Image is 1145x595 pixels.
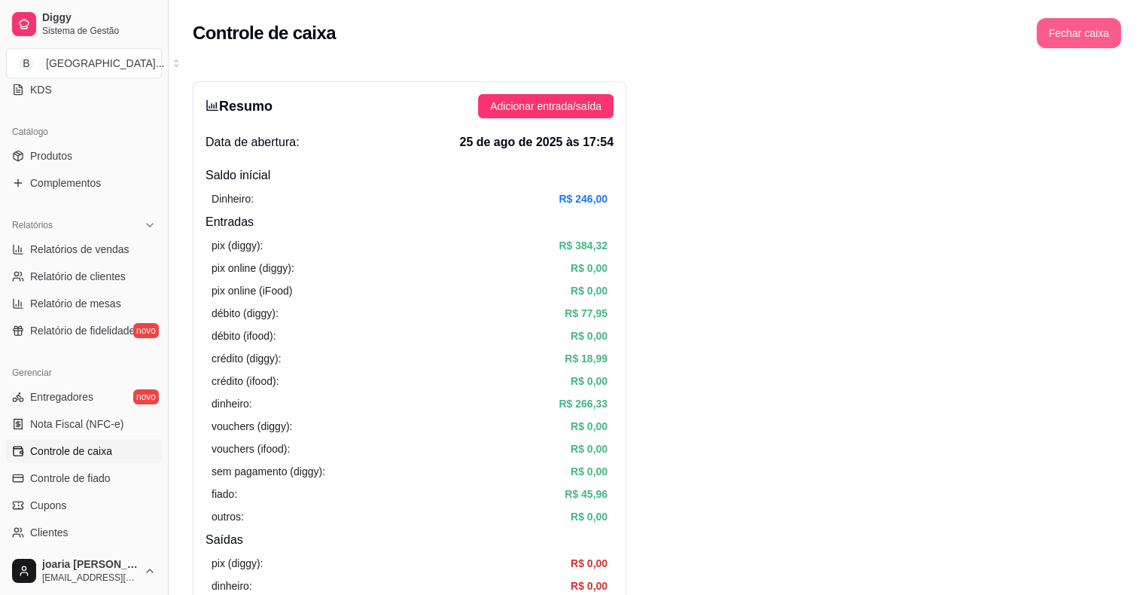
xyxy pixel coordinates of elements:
a: Controle de caixa [6,439,162,463]
span: Clientes [30,525,69,540]
button: joaria [PERSON_NAME] [PERSON_NAME][EMAIL_ADDRESS][DOMAIN_NAME] [6,553,162,589]
article: R$ 266,33 [559,395,608,412]
article: Dinheiro: [212,191,254,207]
div: Catálogo [6,120,162,144]
span: Controle de caixa [30,444,112,459]
article: R$ 0,00 [571,578,608,594]
button: Select a team [6,48,162,78]
a: Relatórios de vendas [6,237,162,261]
a: Complementos [6,171,162,195]
span: Entregadores [30,389,93,404]
article: débito (diggy): [212,305,279,322]
article: R$ 0,00 [571,282,608,299]
a: Relatório de mesas [6,291,162,316]
article: crédito (diggy): [212,350,282,367]
a: Entregadoresnovo [6,385,162,409]
article: R$ 384,32 [559,237,608,254]
article: R$ 0,00 [571,418,608,435]
article: R$ 45,96 [565,486,608,502]
article: pix (diggy): [212,237,263,254]
span: Relatório de fidelidade [30,323,135,338]
article: vouchers (diggy): [212,418,292,435]
span: Data de abertura: [206,133,300,151]
span: joaria [PERSON_NAME] [PERSON_NAME] [42,558,138,572]
article: R$ 18,99 [565,350,608,367]
article: pix (diggy): [212,555,263,572]
article: R$ 77,95 [565,305,608,322]
article: R$ 246,00 [559,191,608,207]
article: pix online (iFood) [212,282,292,299]
span: Controle de fiado [30,471,111,486]
article: vouchers (ifood): [212,441,290,457]
button: Fechar caixa [1037,18,1121,48]
article: R$ 0,00 [571,260,608,276]
article: dinheiro: [212,395,252,412]
div: [GEOGRAPHIC_DATA] ... [46,56,164,71]
article: R$ 0,00 [571,441,608,457]
span: [EMAIL_ADDRESS][DOMAIN_NAME] [42,572,138,584]
a: Relatório de clientes [6,264,162,288]
span: Nota Fiscal (NFC-e) [30,416,123,432]
span: Produtos [30,148,72,163]
a: Nota Fiscal (NFC-e) [6,412,162,436]
h3: Resumo [206,96,273,117]
article: R$ 0,00 [571,373,608,389]
article: R$ 0,00 [571,328,608,344]
a: DiggySistema de Gestão [6,6,162,42]
span: KDS [30,82,52,97]
a: Cupons [6,493,162,517]
span: 25 de ago de 2025 às 17:54 [459,133,614,151]
span: Sistema de Gestão [42,25,156,37]
span: Relatório de mesas [30,296,121,311]
h4: Entradas [206,213,614,231]
button: Adicionar entrada/saída [478,94,614,118]
span: B [19,56,34,71]
article: R$ 0,00 [571,463,608,480]
span: Complementos [30,175,101,191]
article: crédito (ifood): [212,373,279,389]
article: outros: [212,508,244,525]
span: Cupons [30,498,66,513]
article: sem pagamento (diggy): [212,463,325,480]
h4: Saldo inícial [206,166,614,185]
a: Produtos [6,144,162,168]
a: Relatório de fidelidadenovo [6,319,162,343]
span: Diggy [42,11,156,25]
span: bar-chart [206,99,219,112]
a: Clientes [6,520,162,545]
span: Relatórios [12,219,53,231]
article: R$ 0,00 [571,508,608,525]
span: Adicionar entrada/saída [490,98,601,114]
span: Relatório de clientes [30,269,126,284]
a: KDS [6,78,162,102]
article: pix online (diggy): [212,260,294,276]
div: Gerenciar [6,361,162,385]
h4: Saídas [206,531,614,549]
article: R$ 0,00 [571,555,608,572]
a: Controle de fiado [6,466,162,490]
article: dinheiro: [212,578,252,594]
span: Relatórios de vendas [30,242,129,257]
article: fiado: [212,486,237,502]
article: débito (ifood): [212,328,276,344]
h2: Controle de caixa [193,21,336,45]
